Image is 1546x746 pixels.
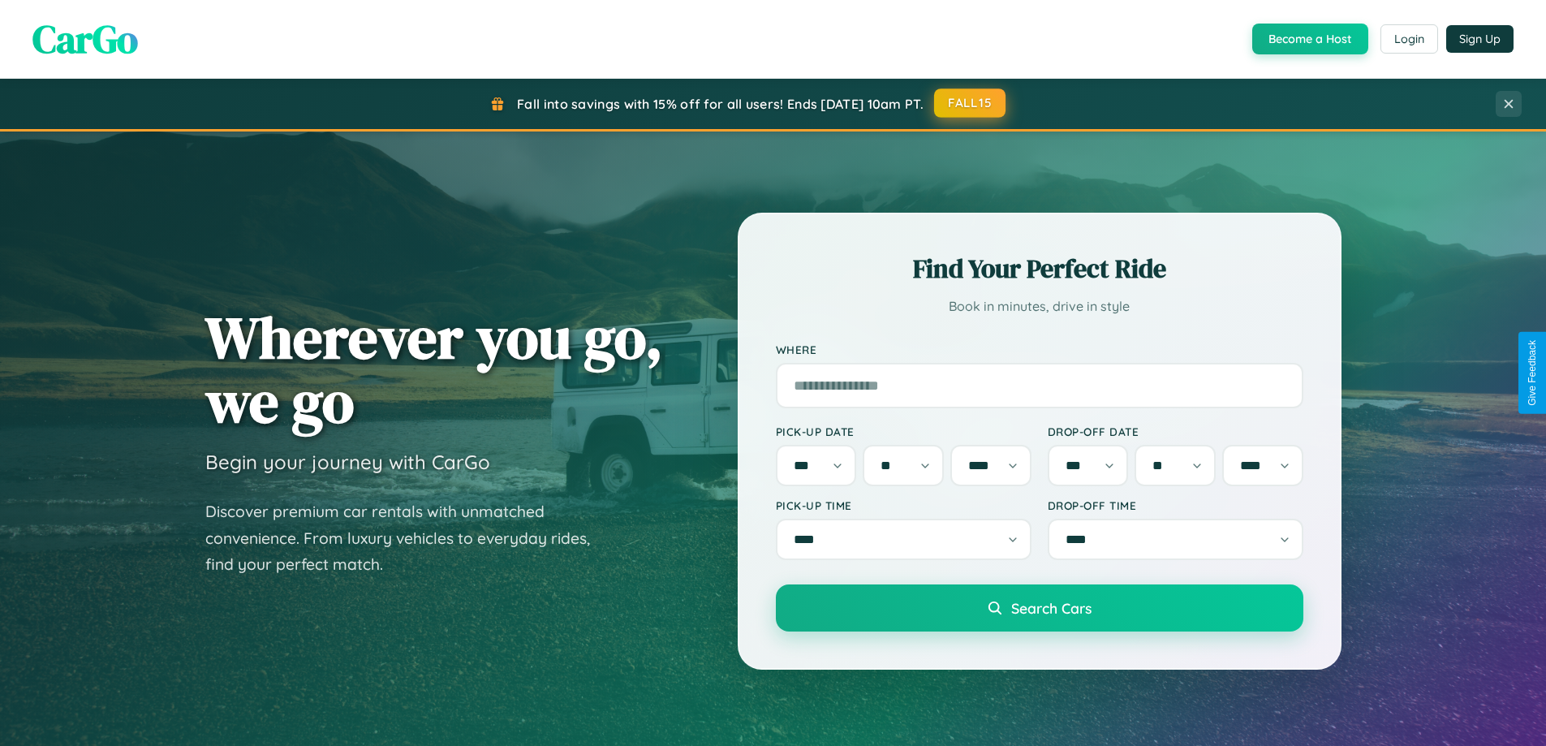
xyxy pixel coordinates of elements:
span: CarGo [32,12,138,66]
h2: Find Your Perfect Ride [776,251,1303,287]
label: Drop-off Date [1048,425,1303,438]
span: Search Cars [1011,599,1092,617]
h1: Wherever you go, we go [205,305,663,433]
button: Become a Host [1252,24,1368,54]
label: Drop-off Time [1048,498,1303,512]
button: FALL15 [934,88,1006,118]
span: Fall into savings with 15% off for all users! Ends [DATE] 10am PT. [517,96,924,112]
p: Book in minutes, drive in style [776,295,1303,318]
h3: Begin your journey with CarGo [205,450,490,474]
label: Pick-up Date [776,425,1031,438]
button: Sign Up [1446,25,1514,53]
label: Pick-up Time [776,498,1031,512]
p: Discover premium car rentals with unmatched convenience. From luxury vehicles to everyday rides, ... [205,498,611,578]
button: Search Cars [776,584,1303,632]
div: Give Feedback [1527,340,1538,406]
button: Login [1380,24,1438,54]
label: Where [776,343,1303,356]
